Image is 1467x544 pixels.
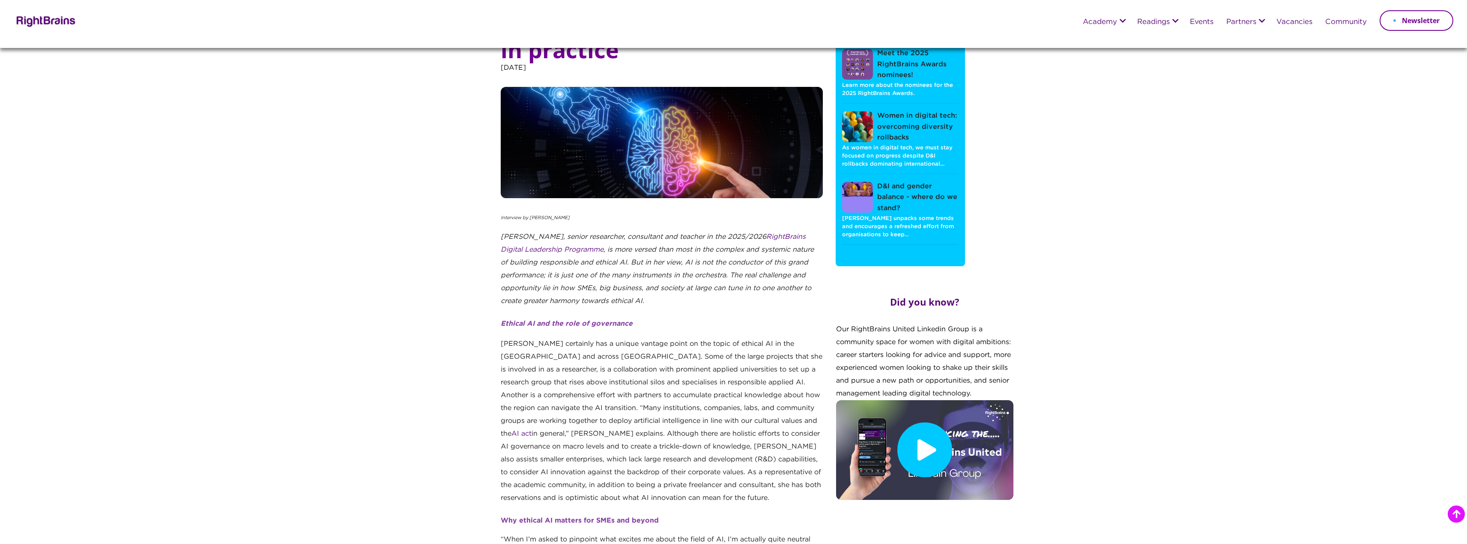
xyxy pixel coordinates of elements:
strong: Why ethical AI matters for SMEs and beyond [501,517,659,524]
a: Partners [1226,18,1256,26]
p: As women in digital tech, we must stay focused on progress despite D&I rollbacks dominating inter... [842,143,959,169]
a: Vacancies [1276,18,1312,26]
em: [PERSON_NAME], senior researcher, consultant and teacher in the 2025/2026 , is more versed than m... [501,234,814,304]
p: [PERSON_NAME] unpacks some trends and encourages a refreshed effort from organisations to keep… [842,214,959,239]
a: RightBrains Digital Leadership Programme [501,234,806,253]
a: Academy [1083,18,1117,26]
a: Events [1190,18,1213,26]
p: Learn more about the nominees for the 2025 RightBrains Awards. [842,81,959,98]
a: Meet the 2025 RightBrains Awards nominees! [842,48,959,81]
a: Women in digital tech: overcoming diversity rollbacks [842,110,959,143]
img: Rightbrains [14,15,76,27]
p: [DATE] [501,62,823,87]
em: Interview by [PERSON_NAME] [501,216,570,220]
a: AI act [511,431,532,437]
a: Newsletter [1380,10,1453,31]
a: D&I and gender balance - where do we stand? [842,181,959,214]
div: Our RightBrains United Linkedin Group is a community space for women with digital ambitions: care... [830,266,1020,500]
a: Community [1325,18,1367,26]
p: [PERSON_NAME] certainly has a unique vantage point on the topic of ethical AI in the [GEOGRAPHIC_... [501,338,823,511]
em: Ethical AI and the role of governance [501,321,633,327]
h2: Did you know? [890,294,959,313]
a: Readings [1137,18,1170,26]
